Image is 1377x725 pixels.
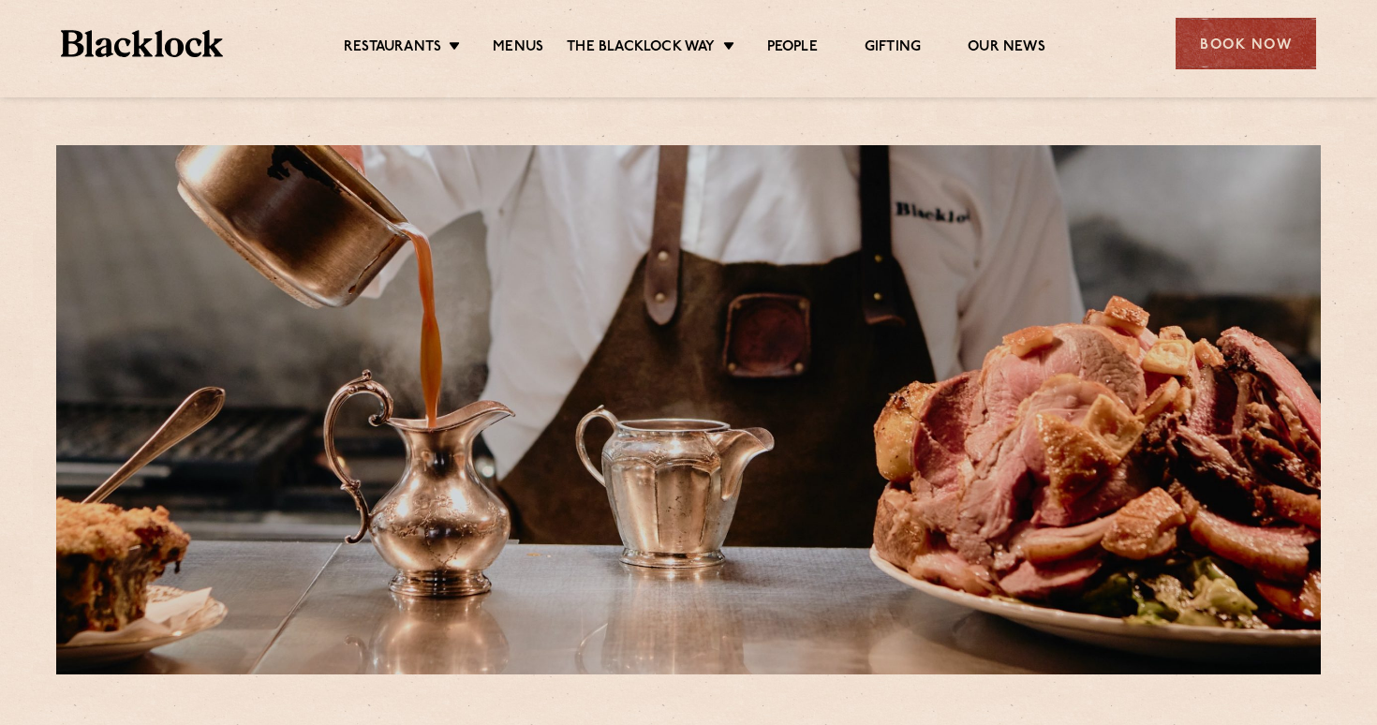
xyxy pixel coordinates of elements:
[968,38,1045,59] a: Our News
[865,38,921,59] a: Gifting
[767,38,818,59] a: People
[567,38,715,59] a: The Blacklock Way
[61,30,223,57] img: BL_Textured_Logo-footer-cropped.svg
[493,38,543,59] a: Menus
[1176,18,1316,69] div: Book Now
[344,38,441,59] a: Restaurants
